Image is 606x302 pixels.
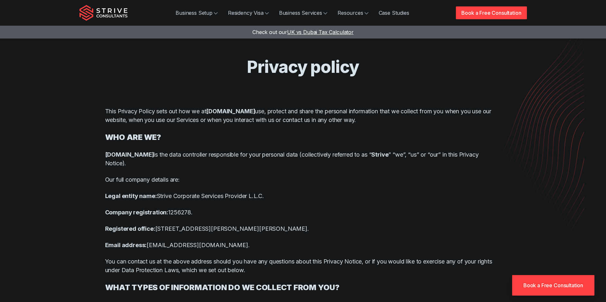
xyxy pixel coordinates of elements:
[105,283,339,292] strong: WHAT TYPES OF INFORMATION DO WE COLLECT FROM YOU?
[287,29,354,35] span: UK vs Dubai Tax Calculator
[252,29,354,35] a: Check out ourUK vs Dubai Tax Calculator
[105,225,155,232] strong: Registered office:
[371,151,388,158] strong: Strive
[105,150,501,168] p: is the data controller responsible for your personal data (collectively referred to as “ ” “we”, ...
[332,6,374,19] a: Resources
[456,6,527,19] a: Book a Free Consultation
[105,241,501,249] p: [EMAIL_ADDRESS][DOMAIN_NAME].
[105,209,168,216] strong: Company registration:
[274,6,332,19] a: Business Services
[170,6,223,19] a: Business Setup
[512,275,594,296] a: Book a Free Consultation
[79,5,128,21] img: Strive Consultants
[105,151,154,158] strong: [DOMAIN_NAME]
[97,56,509,77] h1: Privacy policy
[105,257,501,274] p: You can contact us at the above address should you have any questions about this Privacy Notice, ...
[105,192,501,200] p: Strive Corporate Services Provider L.L.C.
[105,107,501,124] p: This Privacy Policy sets out how we at use, protect and share the personal information that we co...
[105,208,501,217] p: 1256278.
[206,108,255,115] strong: [DOMAIN_NAME]
[105,224,501,233] p: [STREET_ADDRESS][PERSON_NAME][PERSON_NAME].
[105,242,147,248] strong: Email address:
[223,6,274,19] a: Residency Visa
[105,175,501,184] p: Our full company details are:
[105,133,161,142] strong: WHO ARE WE?
[105,193,157,199] strong: Legal entity name:
[374,6,414,19] a: Case Studies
